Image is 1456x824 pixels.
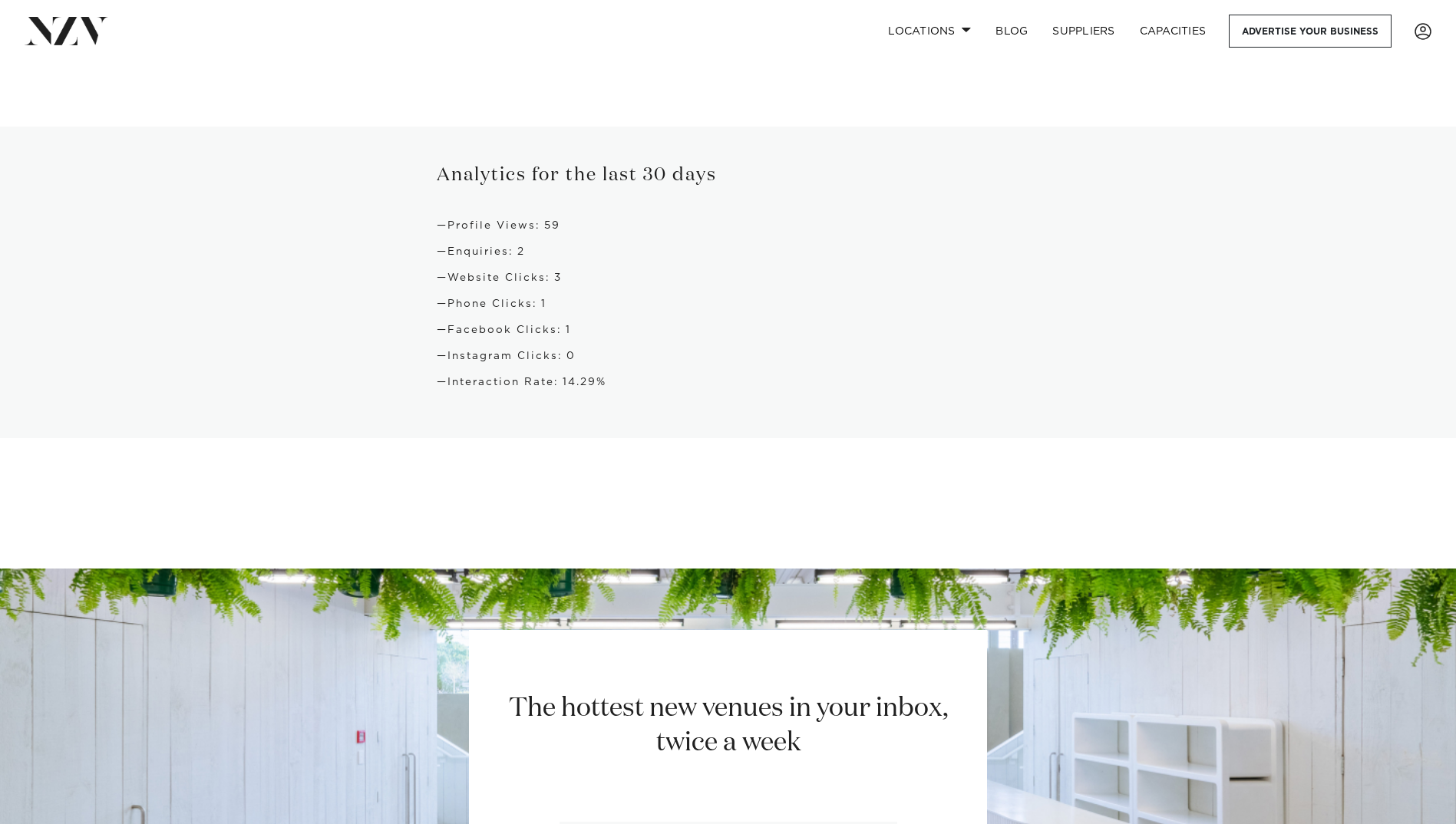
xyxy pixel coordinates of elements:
h4: Website Clicks: 3 [437,271,1019,285]
h4: Profile Views: 59 [437,219,1019,232]
a: Advertise your business [1229,15,1392,48]
a: SUPPLIERS [1040,15,1127,48]
h4: Interaction Rate: 14.29% [437,375,1019,389]
a: BLOG [983,15,1040,48]
h3: Analytics for the last 30 days [437,163,1019,188]
h2: The hottest new venues in your inbox, twice a week [490,691,966,760]
img: nzv-logo.png [25,17,108,44]
h4: Instagram Clicks: 0 [437,349,1019,363]
h4: Phone Clicks: 1 [437,297,1019,311]
a: Capacities [1127,15,1219,48]
a: Locations [876,15,983,48]
h4: Facebook Clicks: 1 [437,323,1019,337]
h4: Enquiries: 2 [437,245,1019,259]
